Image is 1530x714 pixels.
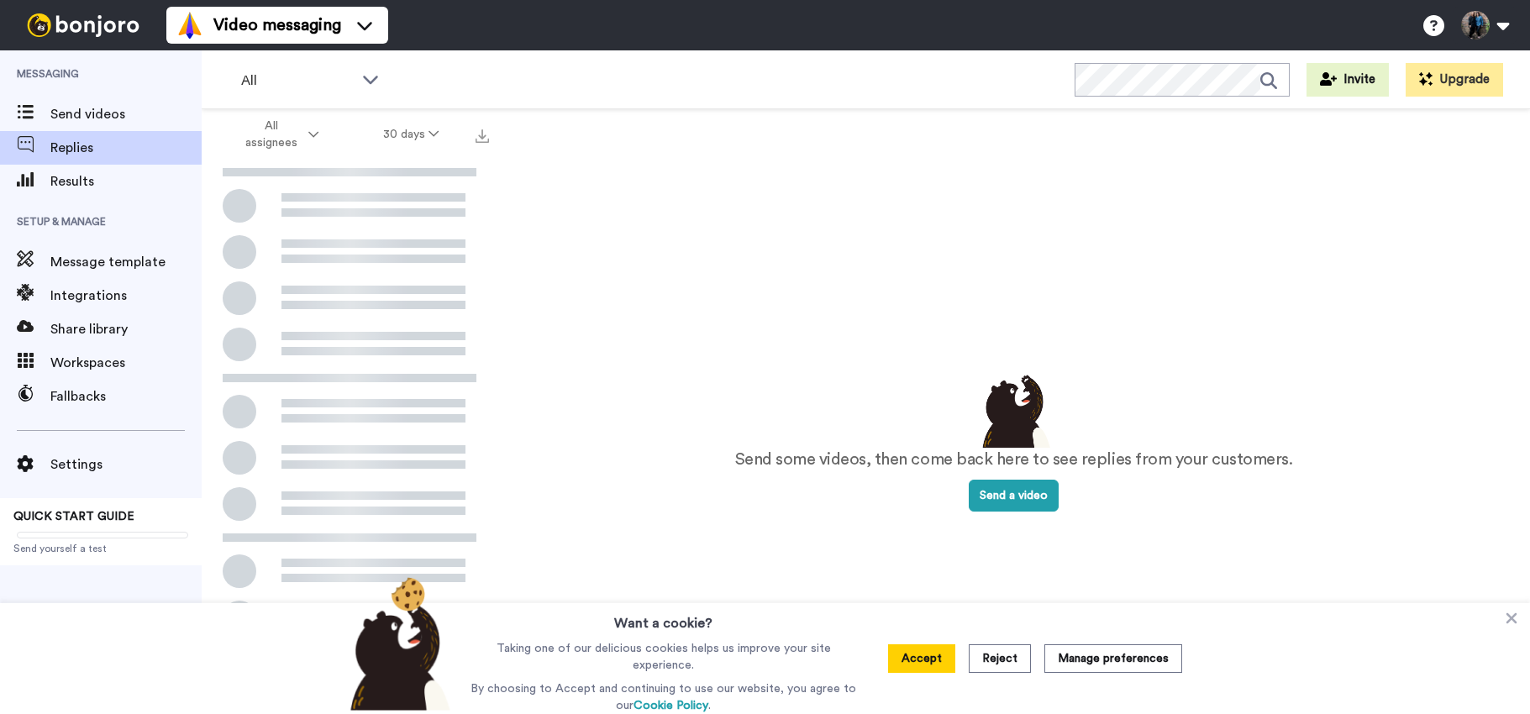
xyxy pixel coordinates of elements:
span: Settings [50,454,202,475]
button: Manage preferences [1044,644,1182,673]
span: All [241,71,354,91]
button: Invite [1307,63,1389,97]
a: Cookie Policy [634,700,708,711]
span: Fallbacks [50,386,202,407]
h3: Want a cookie? [614,603,712,633]
span: Send yourself a test [13,542,188,555]
span: QUICK START GUIDE [13,511,134,522]
button: 30 days [351,119,471,150]
span: All assignees [237,118,305,151]
button: Export all results that match these filters now. [471,122,494,147]
button: Upgrade [1406,63,1503,97]
span: Send videos [50,104,202,124]
img: export.svg [476,129,489,143]
img: vm-color.svg [176,12,203,39]
p: Taking one of our delicious cookies helps us improve your site experience. [466,640,860,674]
img: bj-logo-header-white.svg [20,13,146,37]
button: Accept [888,644,955,673]
button: Send a video [969,480,1059,512]
p: By choosing to Accept and continuing to use our website, you agree to our . [466,680,860,714]
button: Reject [969,644,1031,673]
span: Replies [50,138,202,158]
span: Message template [50,252,202,272]
span: Video messaging [213,13,341,37]
p: Send some videos, then come back here to see replies from your customers. [735,448,1293,472]
span: Workspaces [50,353,202,373]
span: Integrations [50,286,202,306]
span: Results [50,171,202,192]
img: bear-with-cookie.png [335,576,460,711]
img: results-emptystates.png [972,370,1056,448]
a: Send a video [969,490,1059,501]
span: Share library [50,319,202,339]
button: All assignees [205,111,351,158]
